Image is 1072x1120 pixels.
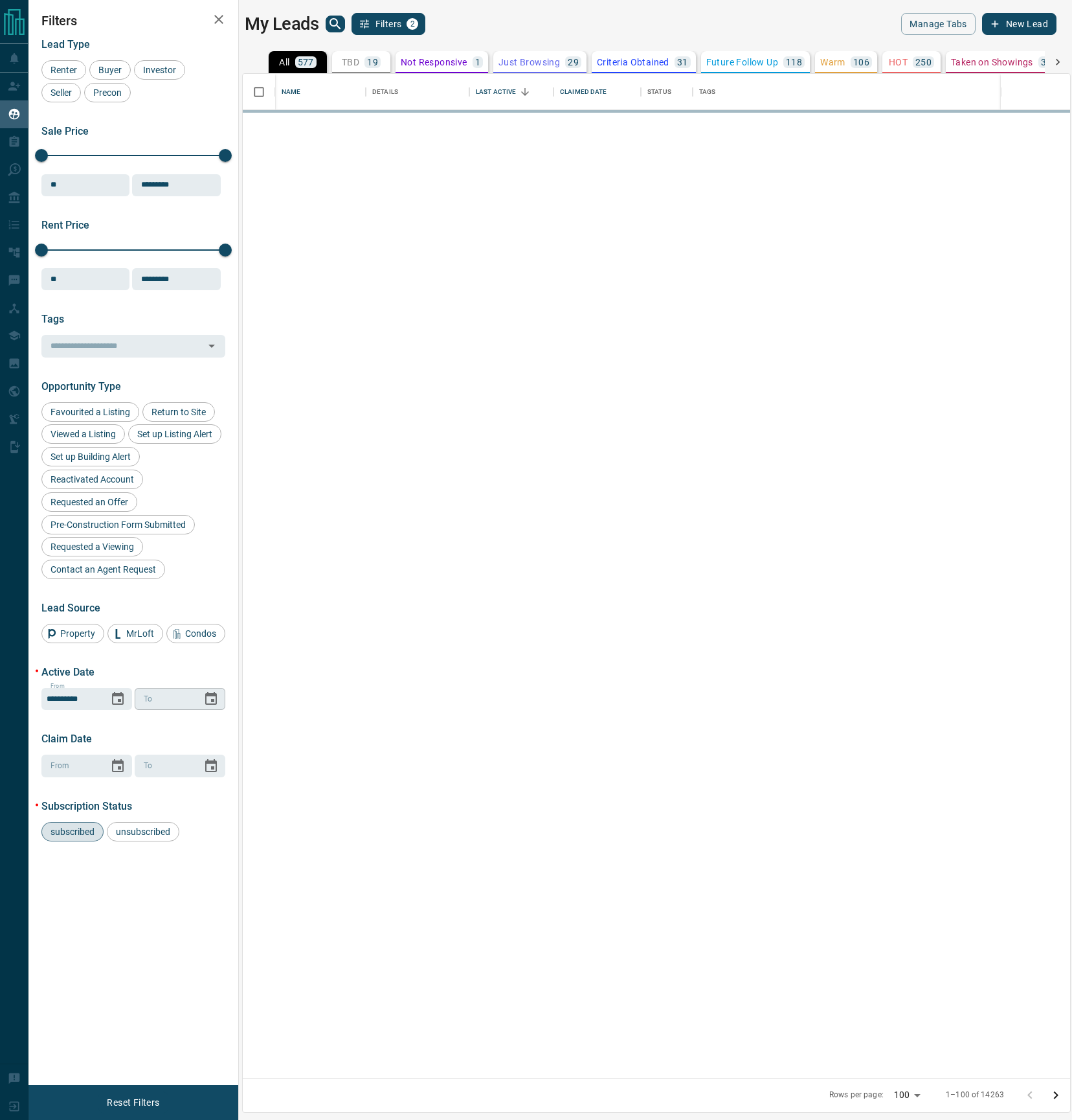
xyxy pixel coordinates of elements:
[677,58,688,67] p: 31
[122,628,159,639] span: MrLoft
[498,58,560,67] p: Just Browsing
[89,60,131,80] div: Buyer
[46,827,99,837] span: subscribed
[853,58,869,67] p: 106
[298,58,314,67] p: 577
[203,337,221,355] button: Open
[166,624,225,643] div: Condos
[889,1086,925,1104] div: 100
[105,686,131,712] button: Choose date, selected date is Sep 10, 2025
[41,515,195,534] div: Pre-Construction Form Submitted
[366,74,469,110] div: Details
[181,628,221,639] span: Condos
[282,74,301,110] div: Name
[245,14,319,34] h1: My Leads
[829,1090,884,1101] p: Rows per page:
[142,402,215,422] div: Return to Site
[1043,1082,1069,1108] button: Go to next page
[951,58,1033,67] p: Taken on Showings
[641,74,693,110] div: Status
[41,666,95,678] span: Active Date
[342,58,359,67] p: TBD
[107,822,179,841] div: unsubscribed
[326,16,345,32] button: search button
[46,65,82,75] span: Renter
[133,429,217,439] span: Set up Listing Alert
[41,83,81,102] div: Seller
[105,753,131,779] button: Choose date
[982,13,1056,35] button: New Lead
[107,624,163,643] div: MrLoft
[56,628,100,639] span: Property
[41,447,140,466] div: Set up Building Alert
[475,58,480,67] p: 1
[41,800,132,812] span: Subscription Status
[41,560,165,579] div: Contact an Agent Request
[128,424,221,444] div: Set up Listing Alert
[198,753,224,779] button: Choose date
[41,13,225,29] h2: Filters
[46,520,190,530] span: Pre-Construction Form Submitted
[41,60,86,80] div: Renter
[46,497,133,507] span: Requested an Offer
[889,58,908,67] p: HOT
[94,65,126,75] span: Buyer
[1041,58,1046,67] p: 3
[568,58,579,67] p: 29
[98,1091,168,1114] button: Reset Filters
[372,74,398,110] div: Details
[147,407,210,417] span: Return to Site
[41,733,92,745] span: Claim Date
[139,65,181,75] span: Investor
[408,19,417,29] span: 2
[46,429,120,439] span: Viewed a Listing
[46,407,135,417] span: Favourited a Listing
[820,58,845,67] p: Warm
[367,58,378,67] p: 19
[41,822,104,841] div: subscribed
[915,58,932,67] p: 250
[41,424,125,444] div: Viewed a Listing
[560,74,607,110] div: Claimed Date
[275,74,366,110] div: Name
[41,537,143,556] div: Requested a Viewing
[46,87,76,98] span: Seller
[41,125,89,137] span: Sale Price
[469,74,553,110] div: Last Active
[786,58,802,67] p: 118
[198,686,224,712] button: Choose date
[279,58,289,67] p: All
[89,87,126,98] span: Precon
[41,219,89,231] span: Rent Price
[41,492,137,512] div: Requested an Offer
[693,74,1001,110] div: Tags
[553,74,641,110] div: Claimed Date
[46,564,161,575] span: Contact an Agent Request
[46,474,139,485] span: Reactivated Account
[46,451,135,462] span: Set up Building Alert
[946,1090,1004,1101] p: 1–100 of 14263
[706,58,778,67] p: Future Follow Up
[134,60,185,80] div: Investor
[41,380,121,393] span: Opportunity Type
[401,58,467,67] p: Not Responsive
[41,313,64,325] span: Tags
[111,827,175,837] span: unsubscribed
[41,470,143,489] div: Reactivated Account
[699,74,716,110] div: Tags
[352,13,426,35] button: Filters2
[647,74,671,110] div: Status
[41,402,139,422] div: Favourited a Listing
[84,83,131,102] div: Precon
[476,74,516,110] div: Last Active
[41,38,90,51] span: Lead Type
[901,13,975,35] button: Manage Tabs
[41,602,100,614] span: Lead Source
[516,83,534,101] button: Sort
[50,682,65,691] label: From
[46,542,139,552] span: Requested a Viewing
[597,58,669,67] p: Criteria Obtained
[41,624,104,643] div: Property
